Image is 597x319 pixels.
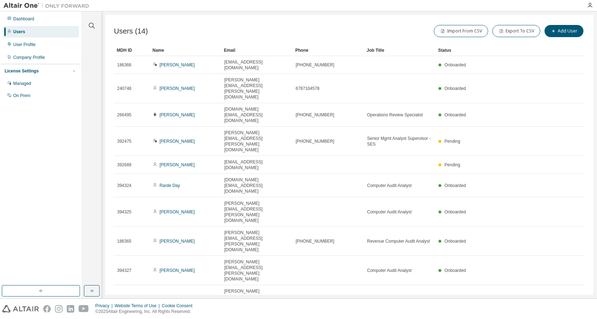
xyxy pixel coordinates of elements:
[160,62,195,67] a: [PERSON_NAME]
[4,2,93,9] img: Altair One
[67,305,74,313] img: linkedin.svg
[5,68,39,74] div: License Settings
[117,268,131,273] span: 394327
[367,45,432,56] div: Job Title
[13,16,34,22] div: Dashboard
[445,209,466,214] span: Onboarded
[160,139,195,144] a: [PERSON_NAME]
[224,159,289,171] span: [EMAIL_ADDRESS][DOMAIN_NAME]
[160,86,195,91] a: [PERSON_NAME]
[160,183,180,188] a: Rarde Day
[117,112,131,118] span: 266495
[445,239,466,244] span: Onboarded
[445,139,460,144] span: Pending
[296,86,320,91] span: 6787104578
[117,86,131,91] span: 240748
[296,138,334,144] span: [PHONE_NUMBER]
[160,239,195,244] a: [PERSON_NAME]
[224,106,289,123] span: [DOMAIN_NAME][EMAIL_ADDRESS][DOMAIN_NAME]
[224,77,289,100] span: [PERSON_NAME][EMAIL_ADDRESS][PERSON_NAME][DOMAIN_NAME]
[117,62,131,68] span: 186366
[367,183,412,188] span: Computer Audit Analyst
[545,25,583,37] button: Add User
[115,303,162,309] div: Website Terms of Use
[445,183,466,188] span: Onboarded
[117,238,131,244] span: 186365
[492,25,540,37] button: Export To CSV
[13,29,25,35] div: Users
[224,45,290,56] div: Email
[295,45,361,56] div: Phone
[445,268,466,273] span: Onboarded
[367,112,423,118] span: Operations Review Specialist
[296,238,334,244] span: [PHONE_NUMBER]
[117,162,131,168] span: 392689
[224,259,289,282] span: [PERSON_NAME][EMAIL_ADDRESS][PERSON_NAME][DOMAIN_NAME]
[13,93,30,98] div: On Prem
[445,62,466,67] span: Onboarded
[79,305,89,313] img: youtube.svg
[95,303,115,309] div: Privacy
[224,130,289,153] span: [PERSON_NAME][EMAIL_ADDRESS][PERSON_NAME][DOMAIN_NAME]
[445,86,466,91] span: Onboarded
[152,45,218,56] div: Name
[224,201,289,223] span: [PERSON_NAME][EMAIL_ADDRESS][PERSON_NAME][DOMAIN_NAME]
[160,268,195,273] a: [PERSON_NAME]
[160,162,195,167] a: [PERSON_NAME]
[367,136,432,147] span: Senior Mgmt Analyst Supervisor - SES
[296,112,334,118] span: [PHONE_NUMBER]
[43,305,51,313] img: facebook.svg
[160,112,195,117] a: [PERSON_NAME]
[445,162,460,167] span: Pending
[160,209,195,214] a: [PERSON_NAME]
[367,209,412,215] span: Computer Audit Analyst
[162,303,196,309] div: Cookie Consent
[117,45,147,56] div: MDH ID
[55,305,62,313] img: instagram.svg
[367,268,412,273] span: Computer Audit Analyst
[296,62,334,68] span: [PHONE_NUMBER]
[2,305,39,313] img: altair_logo.svg
[224,288,289,311] span: [PERSON_NAME][EMAIL_ADDRESS][PERSON_NAME][DOMAIN_NAME]
[438,45,548,56] div: Status
[114,27,148,35] span: Users (14)
[224,230,289,253] span: [PERSON_NAME][EMAIL_ADDRESS][PERSON_NAME][DOMAIN_NAME]
[117,183,131,188] span: 394324
[434,25,488,37] button: Import From CSV
[117,138,131,144] span: 392475
[224,59,289,71] span: [EMAIL_ADDRESS][DOMAIN_NAME]
[13,81,31,86] div: Managed
[13,42,36,47] div: User Profile
[224,177,289,194] span: [DOMAIN_NAME][EMAIL_ADDRESS][DOMAIN_NAME]
[367,238,430,244] span: Revenue Computer Audit Analyst
[117,209,131,215] span: 394325
[445,112,466,117] span: Onboarded
[13,55,45,60] div: Company Profile
[95,309,197,315] p: © 2025 Altair Engineering, Inc. All Rights Reserved.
